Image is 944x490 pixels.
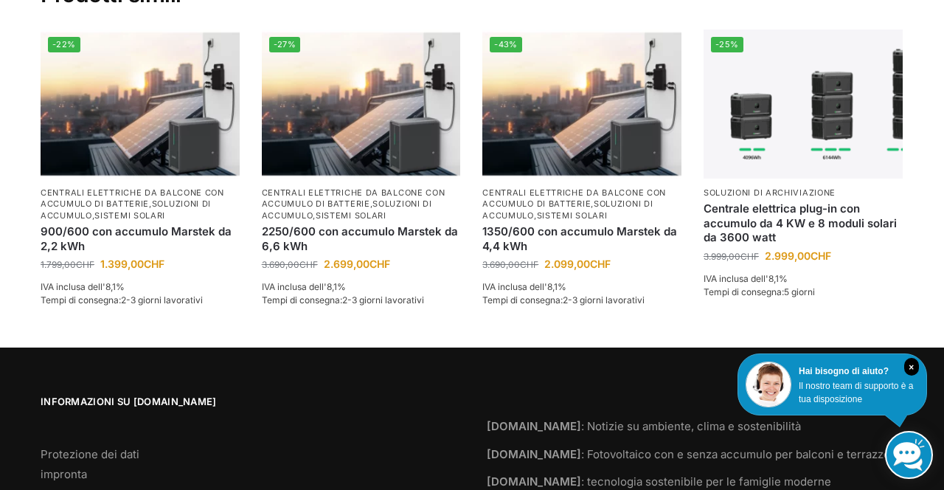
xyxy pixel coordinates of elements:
[765,249,811,262] font: 2.999,00
[537,210,608,221] a: sistemi solari
[811,249,831,262] font: CHF
[41,467,87,481] a: impronta
[704,187,836,198] a: Soluzioni di archiviazione
[482,281,566,292] font: IVA inclusa dell'8,1%
[121,294,203,306] font: 2-3 giorni lavorativi
[704,286,784,297] font: Tempi di consegna:
[482,294,563,306] font: Tempi di consegna:
[909,362,914,373] font: ×
[262,294,342,306] font: Tempi di consegna:
[487,419,801,433] a: [DOMAIN_NAME]: Notizie su ambiente, clima e sostenibilità
[544,258,590,270] font: 2.099,00
[591,199,594,209] font: ,
[482,30,681,179] img: Centrale elettrica da balcone con accumulo Marstek
[41,396,217,407] font: Informazioni su [DOMAIN_NAME]
[704,30,903,179] a: -25%Centrale elettrica plug-in con accumulo da 4 KW e 8 moduli solari da 3600 watt
[784,286,815,297] font: 5 giorni
[704,30,903,179] img: Centrale elettrica plug-in con accumulo da 4 KW e 8 moduli solari da 3600 watt
[41,224,240,253] a: 900/600 con accumulo Marstek da 2,2 kWh
[316,210,386,221] a: sistemi solari
[482,259,520,270] font: 3.690,00
[41,30,240,179] img: Centrale elettrica da balcone con accumulo Marstek
[262,30,461,179] a: -27%Centrale elettrica da balcone con accumulo Marstek
[482,224,681,253] a: 1350/600 con accumulo Marstek da 4,4 kWh
[262,281,346,292] font: IVA inclusa dell'8,1%
[581,447,890,461] font: : Fotovoltaico con e senza accumulo per balconi e terrazze
[590,258,611,270] font: CHF
[487,475,831,489] a: [DOMAIN_NAME]: tecnologia sostenibile per le famiglie moderne
[581,475,831,489] font: : tecnologia sostenibile per le famiglie moderne
[262,224,458,253] font: 2250/600 con accumulo Marstek da 6,6 kWh
[41,294,121,306] font: Tempi di consegna:
[94,210,165,221] a: sistemi solari
[487,475,581,489] font: [DOMAIN_NAME]
[262,30,461,179] img: Centrale elettrica da balcone con accumulo Marstek
[482,30,681,179] a: -43%Centrale elettrica da balcone con accumulo Marstek
[487,447,581,461] font: [DOMAIN_NAME]
[149,199,152,209] font: ,
[482,199,653,220] a: soluzioni di accumulo
[324,258,369,270] font: 2.699,00
[41,259,76,270] font: 1.799,00
[370,199,373,209] font: ,
[799,381,913,404] font: Il nostro team di supporto è a tua disposizione
[41,224,232,253] font: 900/600 con accumulo Marstek da 2,2 kWh
[746,362,791,407] img: Assistenza clienti
[482,224,677,253] font: 1350/600 con accumulo Marstek da 4,4 kWh
[740,251,759,262] font: CHF
[76,259,94,270] font: CHF
[704,273,788,284] font: IVA inclusa dell'8,1%
[41,30,240,179] a: -22%Centrale elettrica da balcone con accumulo Marstek
[92,210,95,221] font: ,
[262,199,432,220] a: soluzioni di accumulo
[534,210,537,221] font: ,
[41,199,211,220] a: soluzioni di accumulo
[41,447,139,461] a: Protezione dei dati
[704,201,903,245] a: Centrale elettrica plug-in con accumulo da 4 KW e 8 moduli solari da 3600 watt
[262,224,461,253] a: 2250/600 con accumulo Marstek da 6,6 kWh
[487,419,581,433] font: [DOMAIN_NAME]
[100,258,144,270] font: 1.399,00
[41,187,224,209] a: Centrali elettriche da balcone con accumulo di batterie
[144,258,164,270] font: CHF
[487,447,890,461] a: [DOMAIN_NAME]: Fotovoltaico con e senza accumulo per balconi e terrazze
[482,187,666,209] a: Centrali elettriche da balcone con accumulo di batterie
[581,419,801,433] font: : Notizie su ambiente, clima e sostenibilità
[313,210,316,221] font: ,
[563,294,645,306] font: 2-3 giorni lavorativi
[262,259,299,270] font: 3.690,00
[704,201,897,244] font: Centrale elettrica plug-in con accumulo da 4 KW e 8 moduli solari da 3600 watt
[41,281,125,292] font: IVA inclusa dell'8,1%
[704,251,740,262] font: 3.999,00
[904,358,919,376] i: Vicino
[342,294,424,306] font: 2-3 giorni lavorativi
[520,259,538,270] font: CHF
[262,187,445,209] a: Centrali elettriche da balcone con accumulo di batterie
[299,259,318,270] font: CHF
[799,366,889,376] font: Hai bisogno di aiuto?
[369,258,390,270] font: CHF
